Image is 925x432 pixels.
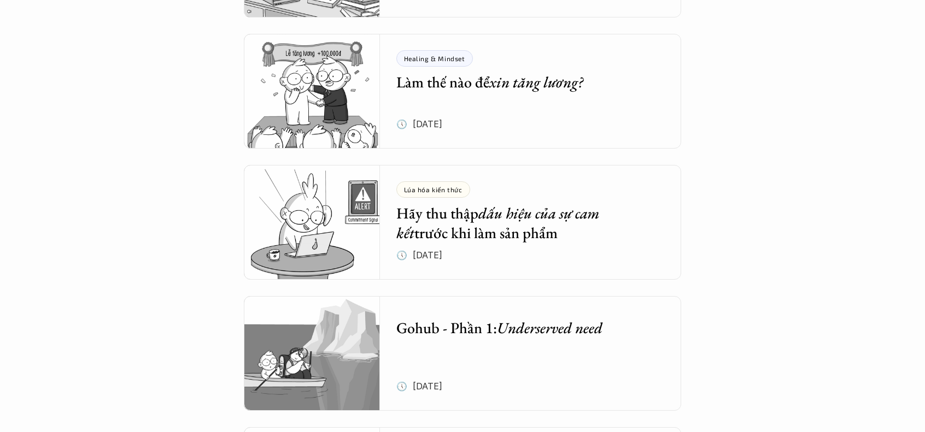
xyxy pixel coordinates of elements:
em: dấu hiệu của sự cam kết [396,203,603,242]
a: Lúa hóa kiến thứcHãy thu thậpdấu hiệu của sự cam kếttrước khi làm sản phẩm🕔 [DATE] [244,165,681,280]
a: Gohub - Phần 1:Underserved need🕔 [DATE] [244,296,681,411]
h5: Làm thế nào để [396,72,649,92]
h5: Hãy thu thập trước khi làm sản phẩm [396,203,649,243]
h5: Gohub - Phần 1: [396,318,649,338]
p: 🕔 [DATE] [396,116,442,132]
em: xin tăng lương? [489,72,583,92]
p: Lúa hóa kiến thức [404,186,463,193]
p: 🕔 [DATE] [396,247,442,263]
p: Healing & Mindset [404,55,465,62]
a: Healing & MindsetLàm thế nào đểxin tăng lương?🕔 [DATE] [244,34,681,149]
p: 🕔 [DATE] [396,378,442,394]
em: Underserved need [497,318,602,338]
